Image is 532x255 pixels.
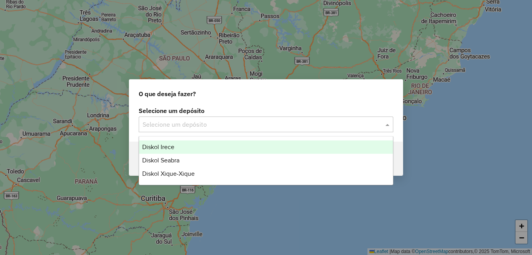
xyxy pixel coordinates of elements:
[139,106,393,115] label: Selecione um depósito
[142,144,174,150] span: Diskol Irece
[142,170,195,177] span: Diskol Xique-Xique
[139,136,393,185] ng-dropdown-panel: Options list
[142,157,179,164] span: Diskol Seabra
[139,89,196,98] span: O que deseja fazer?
